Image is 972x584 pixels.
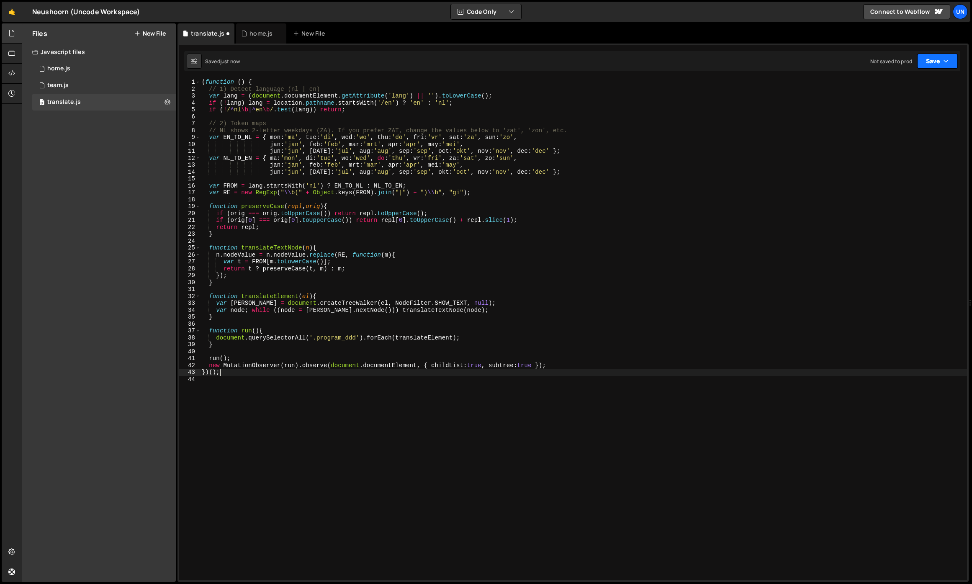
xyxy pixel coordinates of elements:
[179,348,201,355] div: 40
[179,127,201,134] div: 8
[47,82,69,89] div: team.js
[179,120,201,127] div: 7
[32,7,140,17] div: Neushoorn (Uncode Workspace)
[47,98,81,106] div: translate.js
[451,4,521,19] button: Code Only
[179,376,201,383] div: 44
[179,141,201,148] div: 10
[179,279,201,286] div: 30
[179,238,201,245] div: 24
[179,334,201,342] div: 38
[179,362,201,369] div: 42
[870,58,912,65] div: Not saved to prod
[179,300,201,307] div: 33
[32,94,176,111] div: 15645/45614.js
[179,148,201,155] div: 11
[179,162,201,169] div: 13
[179,86,201,93] div: 2
[32,29,47,38] h2: Files
[32,77,176,94] div: 15645/44134.js
[179,79,201,86] div: 1
[249,29,273,38] div: home.js
[179,224,201,231] div: 22
[179,307,201,314] div: 34
[179,134,201,141] div: 9
[179,155,201,162] div: 12
[179,203,201,210] div: 19
[179,210,201,217] div: 20
[179,258,201,265] div: 27
[205,58,240,65] div: Saved
[179,369,201,376] div: 43
[39,100,44,106] span: 0
[179,169,201,176] div: 14
[179,293,201,300] div: 32
[179,252,201,259] div: 26
[179,217,201,224] div: 21
[134,30,166,37] button: New File
[179,189,201,196] div: 17
[179,175,201,183] div: 15
[179,113,201,121] div: 6
[191,29,224,38] div: translate.js
[47,65,70,72] div: home.js
[179,321,201,328] div: 36
[179,231,201,238] div: 23
[22,44,176,60] div: Javascript files
[179,355,201,362] div: 41
[179,272,201,279] div: 29
[220,58,240,65] div: just now
[2,2,22,22] a: 🤙
[179,314,201,321] div: 35
[179,183,201,190] div: 16
[179,327,201,334] div: 37
[179,244,201,252] div: 25
[917,54,958,69] button: Save
[179,341,201,348] div: 39
[293,29,328,38] div: New File
[32,60,176,77] div: 15645/42760.js
[179,196,201,203] div: 18
[863,4,950,19] a: Connect to Webflow
[179,265,201,273] div: 28
[179,106,201,113] div: 5
[953,4,968,19] a: Un
[179,286,201,293] div: 31
[179,100,201,107] div: 4
[179,93,201,100] div: 3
